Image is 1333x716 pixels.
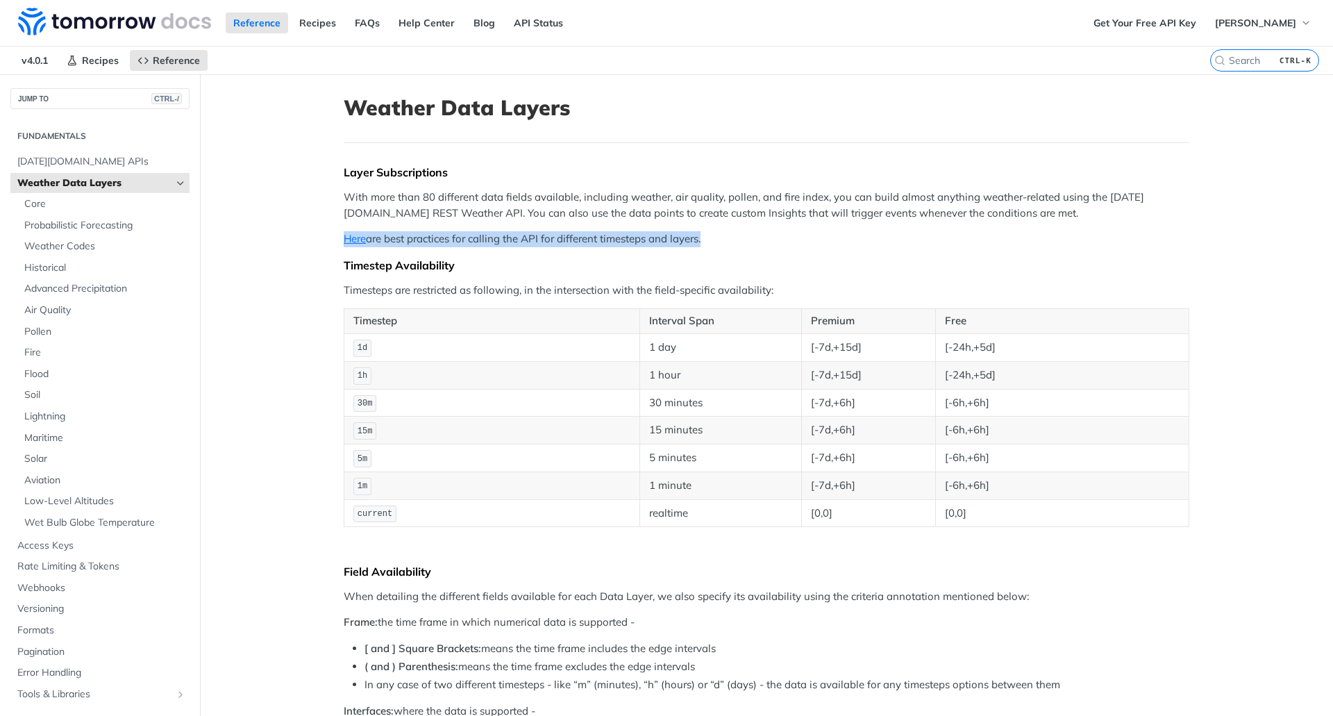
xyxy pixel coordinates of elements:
[358,371,367,381] span: 1h
[17,581,186,595] span: Webhooks
[344,283,1189,299] p: Timesteps are restricted as following, in the intersection with the field-specific availability:
[24,261,186,275] span: Historical
[935,361,1189,389] td: [-24h,+5d]
[18,8,211,35] img: Tomorrow.io Weather API Docs
[639,333,801,361] td: 1 day
[10,88,190,109] button: JUMP TOCTRL-/
[226,13,288,33] a: Reference
[344,309,640,334] th: Timestep
[344,232,366,245] a: Here
[17,645,186,659] span: Pagination
[10,556,190,577] a: Rate Limiting & Tokens
[802,499,936,527] td: [0,0]
[466,13,503,33] a: Blog
[24,431,186,445] span: Maritime
[364,660,458,673] strong: ( and ) Parenthesis:
[17,385,190,406] a: Soil
[344,615,378,628] strong: Frame:
[639,361,801,389] td: 1 hour
[639,499,801,527] td: realtime
[935,472,1189,499] td: [-6h,+6h]
[17,428,190,449] a: Maritime
[344,258,1189,272] div: Timestep Availability
[802,472,936,499] td: [-7d,+6h]
[10,130,190,142] h2: Fundamentals
[10,684,190,705] a: Tools & LibrariesShow subpages for Tools & Libraries
[24,346,186,360] span: Fire
[17,602,186,616] span: Versioning
[10,578,190,599] a: Webhooks
[344,589,1189,605] p: When detailing the different fields available for each Data Layer, we also specify its availabili...
[802,309,936,334] th: Premium
[24,240,186,253] span: Weather Codes
[1276,53,1315,67] kbd: CTRL-K
[10,599,190,619] a: Versioning
[344,190,1189,221] p: With more than 80 different data fields available, including weather, air quality, pollen, and fi...
[24,325,186,339] span: Pollen
[17,300,190,321] a: Air Quality
[639,444,801,472] td: 5 minutes
[17,560,186,574] span: Rate Limiting & Tokens
[358,399,373,408] span: 30m
[639,472,801,499] td: 1 minute
[802,444,936,472] td: [-7d,+6h]
[17,342,190,363] a: Fire
[17,194,190,215] a: Core
[151,93,182,104] span: CTRL-/
[24,410,186,424] span: Lightning
[1214,55,1225,66] svg: Search
[1215,17,1296,29] span: [PERSON_NAME]
[17,666,186,680] span: Error Handling
[17,539,186,553] span: Access Keys
[24,388,186,402] span: Soil
[17,322,190,342] a: Pollen
[364,642,481,655] strong: [ and ] Square Brackets:
[344,231,1189,247] p: are best practices for calling the API for different timesteps and layers.
[935,417,1189,444] td: [-6h,+6h]
[935,333,1189,361] td: [-24h,+5d]
[24,474,186,488] span: Aviation
[935,389,1189,417] td: [-6h,+6h]
[802,389,936,417] td: [-7d,+6h]
[14,50,56,71] span: v4.0.1
[17,236,190,257] a: Weather Codes
[17,278,190,299] a: Advanced Precipitation
[935,499,1189,527] td: [0,0]
[17,364,190,385] a: Flood
[10,151,190,172] a: [DATE][DOMAIN_NAME] APIs
[344,165,1189,179] div: Layer Subscriptions
[17,624,186,638] span: Formats
[802,417,936,444] td: [-7d,+6h]
[175,178,186,189] button: Hide subpages for Weather Data Layers
[347,13,387,33] a: FAQs
[175,689,186,700] button: Show subpages for Tools & Libraries
[358,509,392,519] span: current
[10,642,190,663] a: Pagination
[344,615,1189,631] p: the time frame in which numerical data is supported -
[935,444,1189,472] td: [-6h,+6h]
[24,494,186,508] span: Low-Level Altitudes
[639,389,801,417] td: 30 minutes
[24,303,186,317] span: Air Quality
[639,417,801,444] td: 15 minutes
[358,481,367,491] span: 1m
[24,282,186,296] span: Advanced Precipitation
[17,513,190,533] a: Wet Bulb Globe Temperature
[24,197,186,211] span: Core
[17,688,171,701] span: Tools & Libraries
[24,219,186,233] span: Probabilistic Forecasting
[24,367,186,381] span: Flood
[17,258,190,278] a: Historical
[1086,13,1204,33] a: Get Your Free API Key
[130,50,208,71] a: Reference
[364,659,1189,675] li: means the time frame excludes the edge intervals
[391,13,462,33] a: Help Center
[358,426,373,436] span: 15m
[17,449,190,469] a: Solar
[802,333,936,361] td: [-7d,+15d]
[59,50,126,71] a: Recipes
[24,452,186,466] span: Solar
[1207,13,1319,33] button: [PERSON_NAME]
[639,309,801,334] th: Interval Span
[344,565,1189,578] div: Field Availability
